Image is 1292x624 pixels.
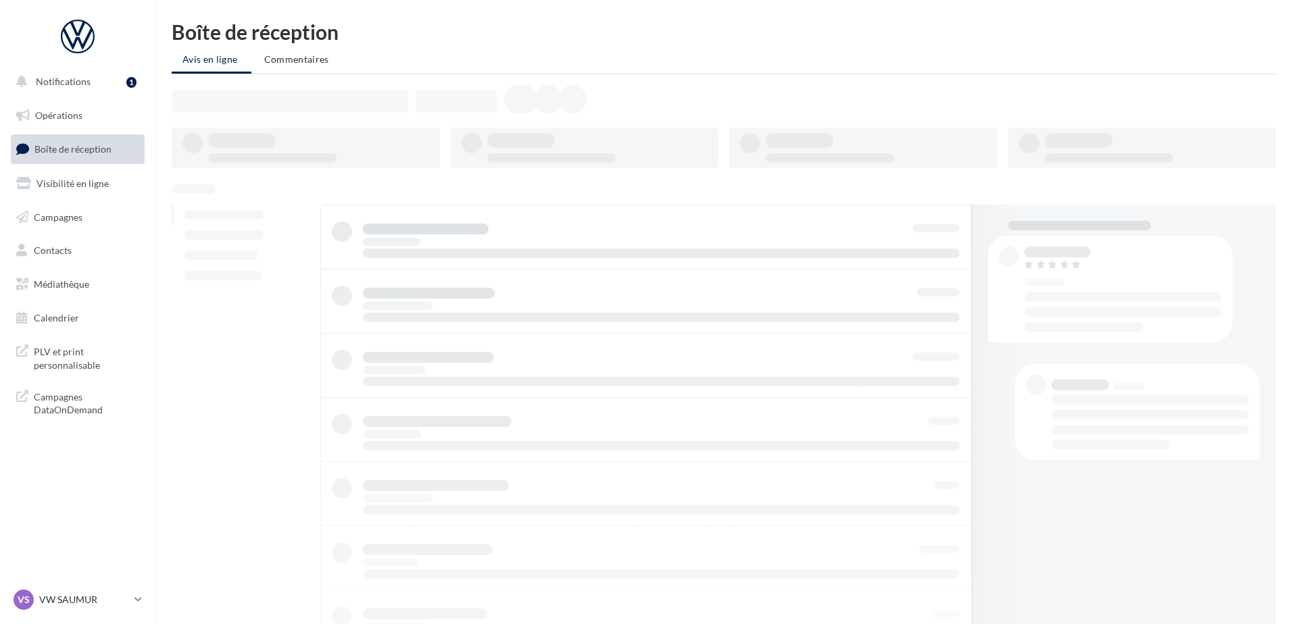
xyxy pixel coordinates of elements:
span: Campagnes [34,211,82,222]
span: Contacts [34,244,72,256]
a: Campagnes [8,203,147,232]
a: PLV et print personnalisable [8,337,147,377]
a: Médiathèque [8,270,147,298]
span: Notifications [36,76,91,87]
div: Boîte de réception [172,22,1276,42]
span: Commentaires [264,53,329,65]
span: PLV et print personnalisable [34,342,139,371]
span: VS [18,593,30,606]
button: Notifications 1 [8,68,142,96]
a: Visibilité en ligne [8,170,147,198]
span: Médiathèque [34,278,89,290]
a: Calendrier [8,304,147,332]
p: VW SAUMUR [39,593,129,606]
span: Opérations [35,109,82,121]
span: Calendrier [34,312,79,323]
span: Visibilité en ligne [36,178,109,189]
a: Campagnes DataOnDemand [8,382,147,422]
a: Boîte de réception [8,134,147,163]
a: Opérations [8,101,147,130]
a: VS VW SAUMUR [11,587,145,613]
a: Contacts [8,236,147,265]
span: Boîte de réception [34,143,111,155]
div: 1 [126,77,136,88]
span: Campagnes DataOnDemand [34,388,139,417]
